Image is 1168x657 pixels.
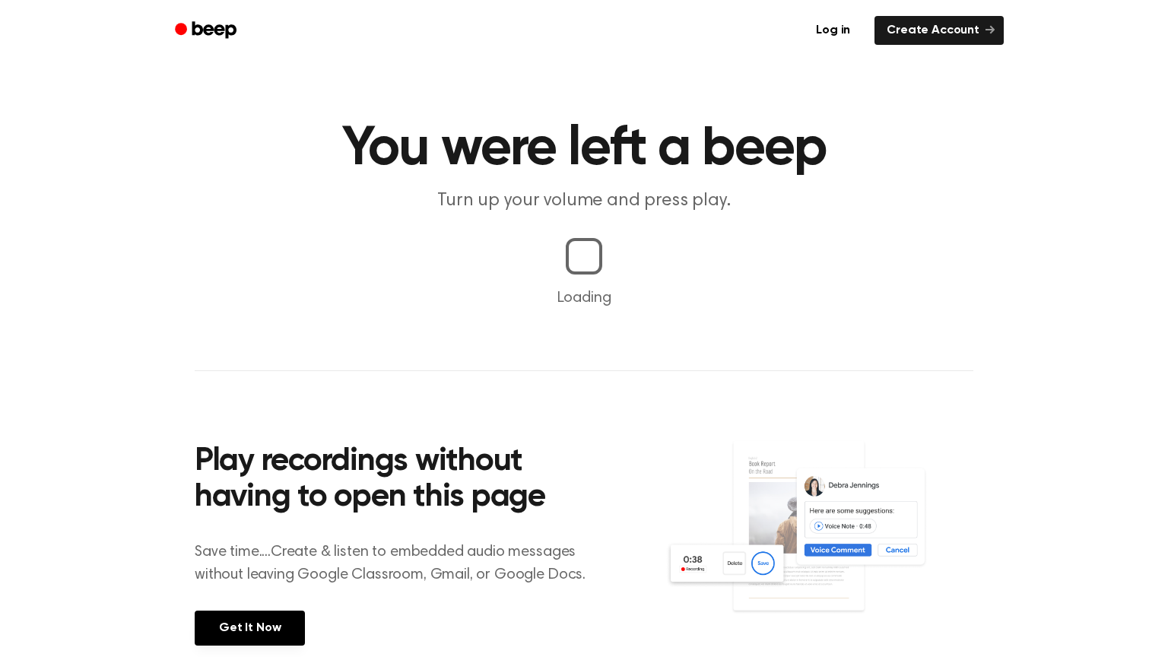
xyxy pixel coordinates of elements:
h1: You were left a beep [195,122,973,176]
p: Loading [18,287,1150,309]
p: Turn up your volume and press play. [292,189,876,214]
h2: Play recordings without having to open this page [195,444,605,516]
a: Create Account [874,16,1004,45]
p: Save time....Create & listen to embedded audio messages without leaving Google Classroom, Gmail, ... [195,541,605,586]
a: Get It Now [195,611,305,646]
a: Log in [801,13,865,48]
img: Voice Comments on Docs and Recording Widget [665,440,973,644]
a: Beep [164,16,250,46]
